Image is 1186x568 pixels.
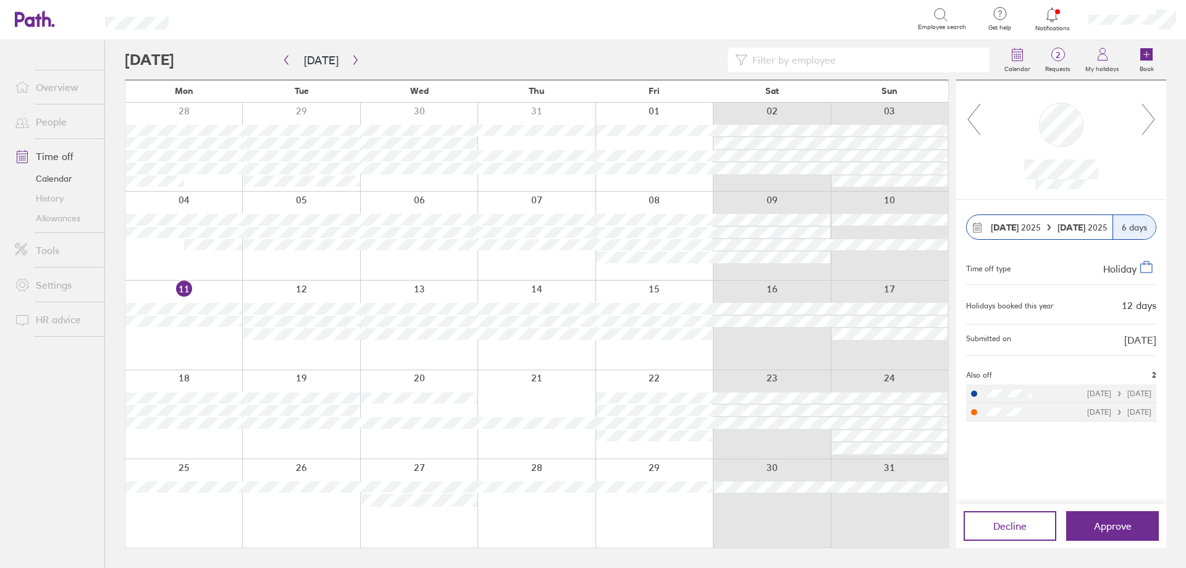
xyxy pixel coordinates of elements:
[294,50,348,70] button: [DATE]
[765,86,779,96] span: Sat
[5,75,104,100] a: Overview
[1058,222,1088,233] strong: [DATE]
[410,86,429,96] span: Wed
[980,24,1020,32] span: Get help
[1032,6,1072,32] a: Notifications
[5,169,104,189] a: Calendar
[1112,215,1156,239] div: 6 days
[5,238,104,263] a: Tools
[1103,263,1137,275] span: Holiday
[5,208,104,228] a: Allowances
[5,307,104,332] a: HR advice
[1152,371,1156,379] span: 2
[964,511,1056,541] button: Decline
[1032,25,1072,32] span: Notifications
[1078,62,1127,73] label: My holidays
[202,13,233,24] div: Search
[881,86,898,96] span: Sun
[1066,511,1159,541] button: Approve
[1094,520,1132,532] span: Approve
[1078,40,1127,80] a: My holidays
[966,334,1011,345] span: Submitted on
[1038,40,1078,80] a: 2Requests
[997,62,1038,73] label: Calendar
[529,86,544,96] span: Thu
[918,23,966,31] span: Employee search
[1124,334,1156,345] span: [DATE]
[966,260,1011,274] div: Time off type
[991,222,1019,233] strong: [DATE]
[1038,50,1078,60] span: 2
[966,302,1054,310] div: Holidays booked this year
[5,189,104,208] a: History
[1058,223,1108,232] span: 2025
[5,109,104,134] a: People
[649,86,660,96] span: Fri
[5,144,104,169] a: Time off
[747,48,982,72] input: Filter by employee
[997,40,1038,80] a: Calendar
[295,86,309,96] span: Tue
[1087,389,1151,398] div: [DATE] [DATE]
[1038,62,1078,73] label: Requests
[991,223,1041,232] span: 2025
[1122,300,1156,311] div: 12 days
[966,371,992,379] span: Also off
[1132,62,1161,73] label: Book
[175,86,193,96] span: Mon
[1087,408,1151,417] div: [DATE] [DATE]
[993,520,1027,532] span: Decline
[1127,40,1166,80] a: Book
[5,273,104,297] a: Settings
